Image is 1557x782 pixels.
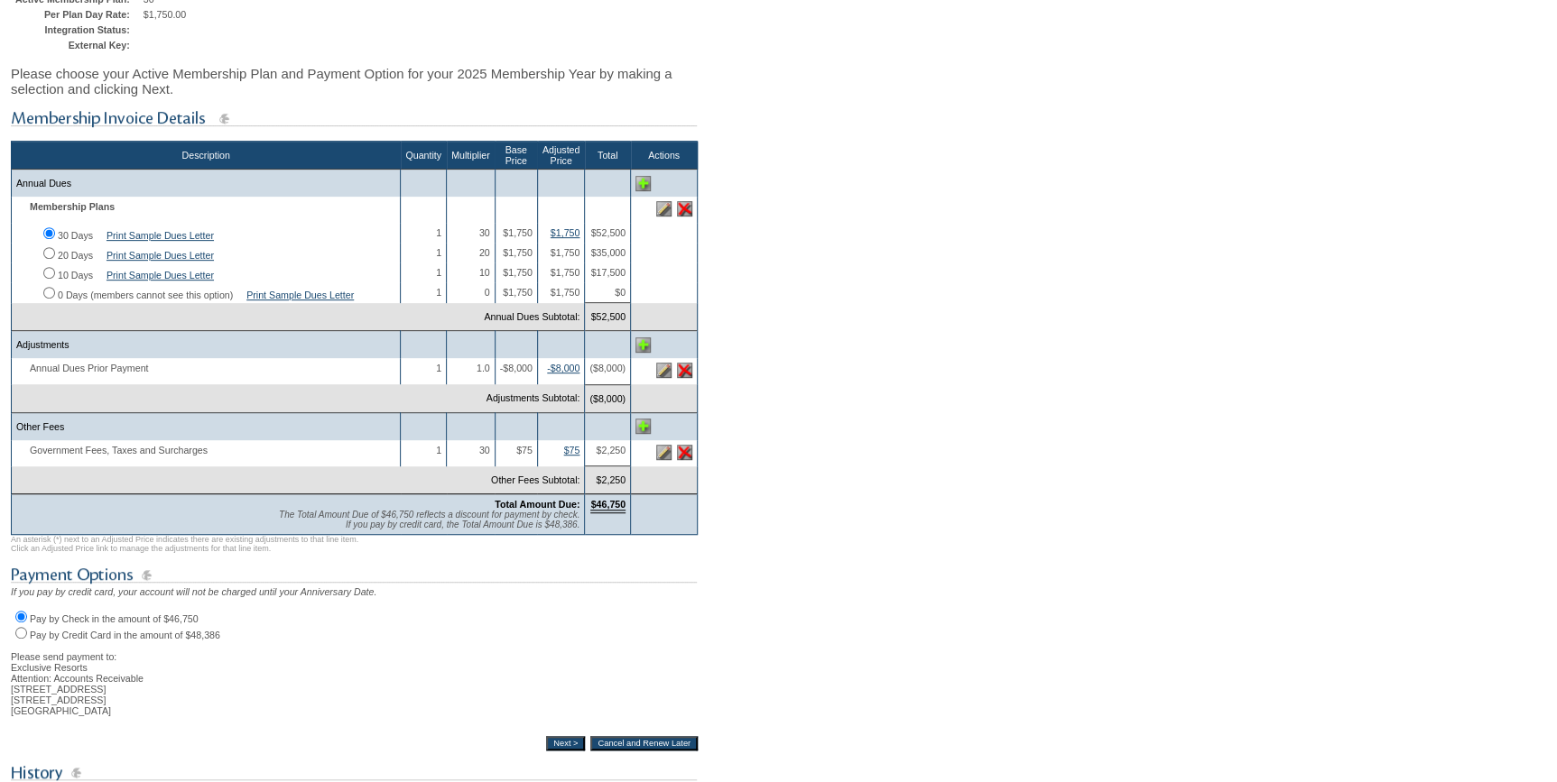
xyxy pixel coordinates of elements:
span: The Total Amount Due of $46,750 reflects a discount for payment by check. If you pay by credit ca... [279,510,579,529]
td: Integration Status: [15,24,139,35]
span: $46,750 [590,499,626,513]
th: Adjusted Price [537,142,584,170]
span: $1,750 [503,287,533,298]
div: Please choose your Active Membership Plan and Payment Option for your 2025 Membership Year by mak... [11,57,698,106]
img: Delete this line item [677,201,692,216]
th: Base Price [495,142,537,170]
span: 10 [479,267,490,278]
span: 0 [485,287,490,298]
label: 30 Days [58,230,93,241]
span: 1 [436,363,441,373]
th: Description [12,142,401,170]
label: 20 Days [58,250,93,261]
span: $1,750 [551,247,580,258]
span: $17,500 [590,267,626,278]
span: ($8,000) [589,363,626,373]
input: Cancel and Renew Later [590,736,698,750]
span: 20 [479,247,490,258]
img: subTtlPaymentOptions.gif [11,564,697,586]
span: $1,750.00 [144,9,186,20]
span: $1,750 [551,267,580,278]
span: $1,750 [551,287,580,298]
a: $75 [564,445,580,455]
a: Print Sample Dues Letter [246,290,354,300]
span: If you pay by credit card, your account will not be charged until your Anniversary Date. [11,586,376,597]
img: Edit this line item [656,363,672,378]
a: -$8,000 [547,363,579,373]
span: 1 [436,227,441,238]
span: 30 [479,227,490,238]
img: Add Other Fees line item [635,419,651,434]
a: Print Sample Dues Letter [107,270,214,281]
td: Other Fees [12,412,401,440]
span: 1 [436,247,441,258]
img: Add Annual Dues line item [635,176,651,191]
th: Actions [631,142,698,170]
th: Total [585,142,631,170]
span: Government Fees, Taxes and Surcharges [16,445,217,455]
span: 1 [436,287,441,298]
td: Adjustments Subtotal: [12,384,585,412]
td: External Key: [15,40,139,51]
th: Quantity [401,142,447,170]
td: ($8,000) [585,384,631,412]
td: $52,500 [585,303,631,331]
span: 1 [436,445,441,455]
a: $1,750 [551,227,580,238]
img: Delete this line item [677,363,692,378]
label: 10 Days [58,270,93,281]
td: Total Amount Due: [12,494,585,535]
a: Print Sample Dues Letter [107,250,214,261]
b: Membership Plans [30,201,115,212]
td: Annual Dues [12,170,401,198]
img: subTtlMembershipInvoiceDetails.gif [11,107,697,130]
img: Edit this line item [656,201,672,216]
span: 30 [479,445,490,455]
img: Delete this line item [677,445,692,460]
td: Per Plan Day Rate: [15,9,139,20]
span: $2,250 [596,445,626,455]
input: Next > [546,736,585,750]
span: $75 [516,445,533,455]
img: Edit this line item [656,445,672,460]
td: $2,250 [585,466,631,494]
label: 0 Days (members cannot see this option) [58,290,233,300]
td: Adjustments [12,331,401,359]
span: -$8,000 [500,363,533,373]
span: Annual Dues Prior Payment [16,363,158,373]
span: $52,500 [590,227,626,238]
span: $0 [615,287,626,298]
span: 1 [436,267,441,278]
td: Other Fees Subtotal: [12,466,585,494]
span: $35,000 [590,247,626,258]
img: Add Adjustments line item [635,337,651,353]
td: Annual Dues Subtotal: [12,303,585,331]
span: $1,750 [503,247,533,258]
th: Multiplier [447,142,496,170]
label: Pay by Credit Card in the amount of $48,386 [30,630,220,640]
span: $1,750 [503,267,533,278]
label: Pay by Check in the amount of $46,750 [30,613,199,624]
div: Please send payment to: Exclusive Resorts Attention: Accounts Receivable [STREET_ADDRESS] [STREET... [11,640,698,716]
span: 1.0 [477,363,490,373]
span: $1,750 [503,227,533,238]
a: Print Sample Dues Letter [107,230,214,241]
span: An asterisk (*) next to an Adjusted Price indicates there are existing adjustments to that line i... [11,535,358,553]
